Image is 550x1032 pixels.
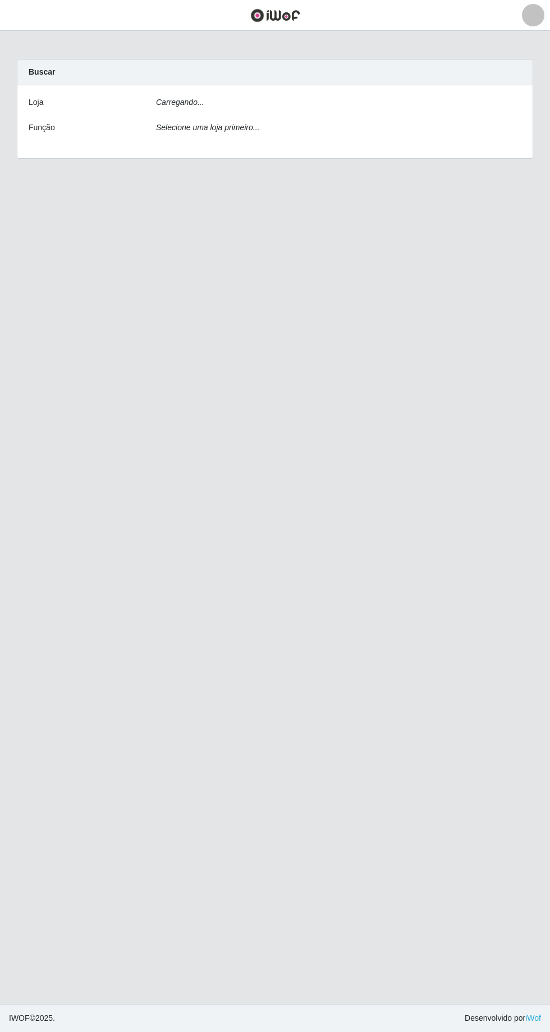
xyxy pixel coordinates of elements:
[465,1012,541,1024] span: Desenvolvido por
[525,1013,541,1022] a: iWof
[29,67,55,76] strong: Buscar
[29,122,55,134] label: Função
[250,8,300,22] img: CoreUI Logo
[29,97,43,108] label: Loja
[156,98,204,107] i: Carregando...
[156,123,259,132] i: Selecione uma loja primeiro...
[9,1013,30,1022] span: IWOF
[9,1012,55,1024] span: © 2025 .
